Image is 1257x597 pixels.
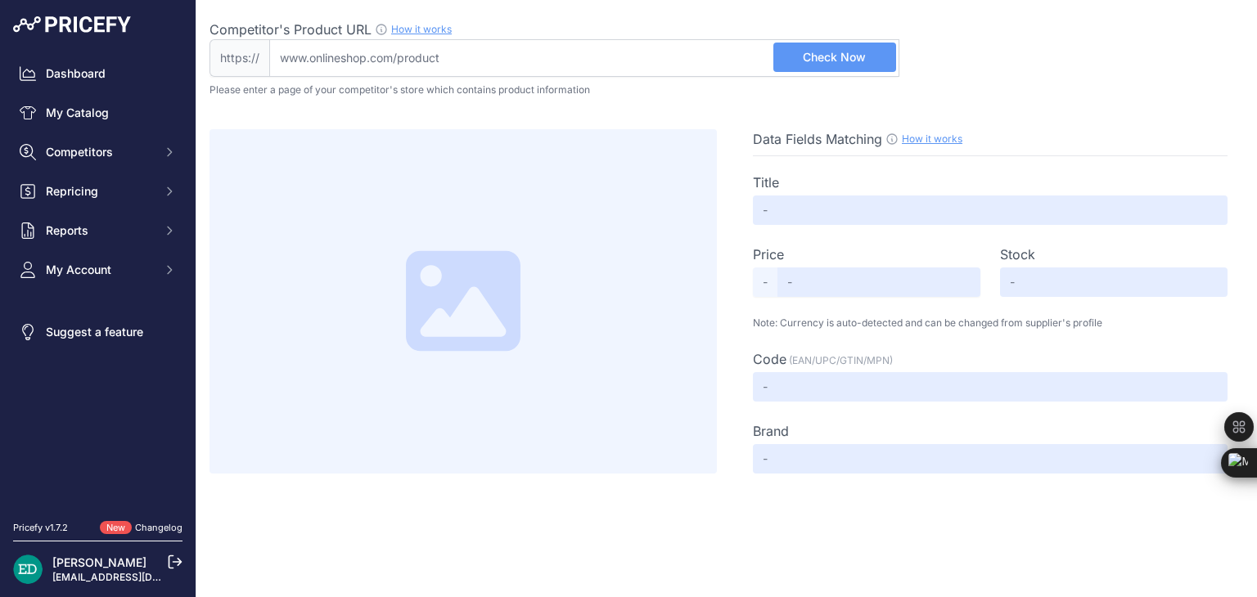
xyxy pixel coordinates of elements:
[52,555,146,569] a: [PERSON_NAME]
[789,354,893,366] span: (EAN/UPC/GTIN/MPN)
[209,83,1244,97] p: Please enter a page of your competitor's store which contains product information
[1000,245,1035,264] label: Stock
[391,23,452,35] a: How it works
[135,522,182,533] a: Changelog
[269,39,899,77] input: www.onlineshop.com/product
[753,245,784,264] label: Price
[13,255,182,285] button: My Account
[753,351,786,367] span: Code
[753,372,1228,402] input: -
[100,521,132,535] span: New
[753,131,882,147] span: Data Fields Matching
[753,444,1228,474] input: -
[753,267,777,297] span: -
[46,183,153,200] span: Repricing
[13,137,182,167] button: Competitors
[209,21,372,38] span: Competitor's Product URL
[13,59,182,88] a: Dashboard
[13,59,182,501] nav: Sidebar
[13,16,131,33] img: Pricefy Logo
[46,222,153,239] span: Reports
[13,216,182,245] button: Reports
[46,144,153,160] span: Competitors
[777,267,980,297] input: -
[13,317,182,347] a: Suggest a feature
[13,98,182,128] a: My Catalog
[753,195,1228,225] input: -
[753,316,1228,330] p: Note: Currency is auto-detected and can be changed from supplier's profile
[13,177,182,206] button: Repricing
[753,173,779,192] label: Title
[773,43,896,72] button: Check Now
[209,39,269,77] span: https://
[13,521,68,535] div: Pricefy v1.7.2
[1000,267,1228,297] input: -
[46,262,153,278] span: My Account
[803,49,866,65] span: Check Now
[52,571,223,583] a: [EMAIL_ADDRESS][DOMAIN_NAME]
[902,132,962,145] a: How it works
[753,421,789,441] label: Brand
